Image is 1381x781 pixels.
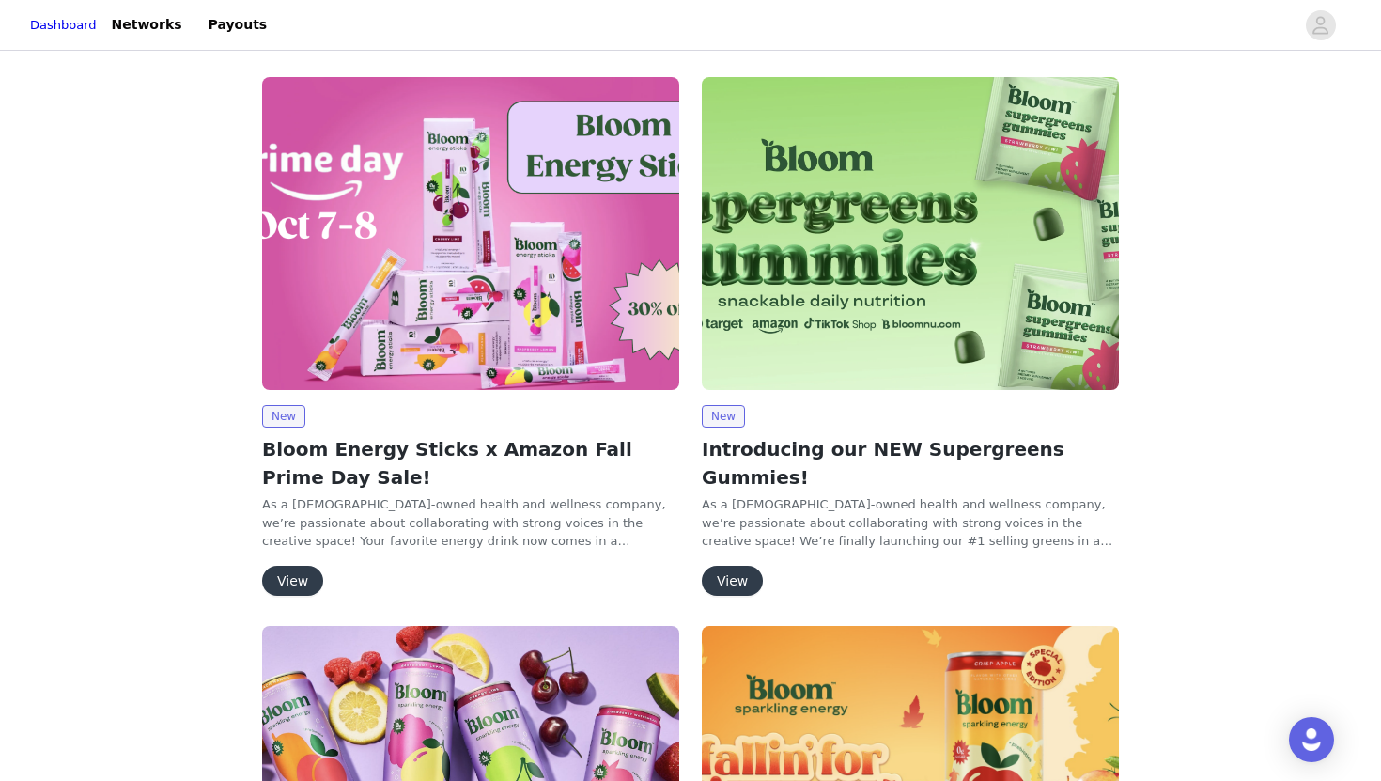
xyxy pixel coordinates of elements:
a: Payouts [197,4,279,46]
a: View [262,574,323,588]
p: As a [DEMOGRAPHIC_DATA]-owned health and wellness company, we’re passionate about collaborating w... [702,495,1119,551]
h2: Bloom Energy Sticks x Amazon Fall Prime Day Sale! [262,435,679,492]
span: New [262,405,305,428]
p: As a [DEMOGRAPHIC_DATA]-owned health and wellness company, we’re passionate about collaborating w... [262,495,679,551]
button: View [262,566,323,596]
a: Dashboard [30,16,97,35]
h2: Introducing our NEW Supergreens Gummies! [702,435,1119,492]
button: View [702,566,763,596]
a: View [702,574,763,588]
img: Bloom Nutrition [702,77,1119,390]
img: Bloom Nutrition [262,77,679,390]
span: New [702,405,745,428]
div: avatar [1311,10,1329,40]
a: Networks [101,4,194,46]
div: Open Intercom Messenger [1289,717,1334,762]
